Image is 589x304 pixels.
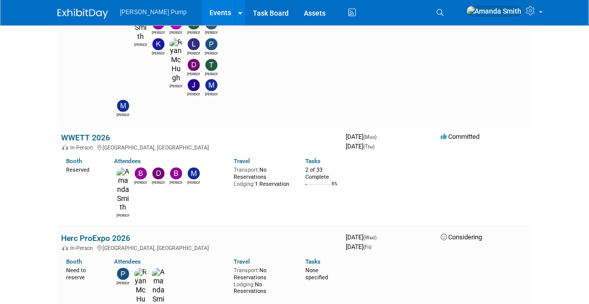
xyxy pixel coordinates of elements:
img: Mike Walters [117,100,129,112]
img: In-Person Event [62,145,68,150]
div: Jake Sowders [187,91,200,97]
div: Amanda Smith [117,213,129,219]
div: Martin Strong [187,180,200,186]
span: None specified [305,268,328,281]
img: Martin Strong [205,79,218,91]
img: ExhibitDay [58,9,108,19]
div: Kim M [152,50,165,57]
a: Attendees [114,158,141,165]
div: Patrick Champagne [117,280,129,286]
span: (Wed) [364,235,377,241]
a: WWETT 2026 [62,133,111,143]
img: Patrick Champagne [117,268,129,280]
a: Tasks [305,259,320,266]
img: Martin Strong [188,168,200,180]
a: Travel [234,158,250,165]
img: Jake Sowders [188,79,200,91]
a: Travel [234,259,250,266]
span: [DATE] [346,143,375,150]
span: (Fri) [364,245,372,250]
span: Transport: [234,268,259,274]
span: - [379,133,380,141]
a: Booth [67,158,82,165]
span: Lodging: [234,282,255,288]
a: Tasks [305,158,320,165]
div: 2 of 33 Complete [305,167,338,181]
span: - [379,234,380,241]
div: Need to reserve [67,266,99,281]
div: Martin Strong [205,91,218,97]
span: In-Person [71,145,96,151]
div: Patrick Champagne [205,50,218,57]
span: [DATE] [346,133,380,141]
img: Bobby Zitzka [135,168,147,180]
span: Transport: [234,167,259,174]
div: Richard Pendley [205,30,218,36]
div: No Reservations 1 Reservation [234,165,290,188]
span: Considering [441,234,483,241]
span: (Thu) [364,144,375,150]
img: Patrick Champagne [205,38,218,50]
img: In-Person Event [62,245,68,250]
img: Brian Lee [170,168,182,180]
span: Committed [441,133,480,141]
td: 6% [332,182,338,195]
span: [DATE] [346,234,380,241]
div: Mike Walters [117,112,129,118]
img: Teri Beth Perkins [205,59,218,71]
div: David Perry [152,180,165,186]
div: Ryan McHugh [170,83,182,89]
div: No Reservations No Reservations [234,266,290,295]
div: Lee Feeser [187,50,200,57]
img: David Perry [188,59,200,71]
div: Allan Curry [170,30,182,36]
img: Ryan McHugh [170,38,182,83]
a: Herc ProExpo 2026 [62,234,131,243]
div: Teri Beth Perkins [205,71,218,77]
div: Bobby Zitzka [134,180,147,186]
span: Lodging: [234,181,255,188]
div: Amanda Smith [134,42,147,48]
div: [GEOGRAPHIC_DATA], [GEOGRAPHIC_DATA] [62,244,338,252]
a: Booth [67,259,82,266]
img: Kim M [152,38,165,50]
div: Brian Lee [170,180,182,186]
div: Brian Lee [152,30,165,36]
div: Reserved [67,165,99,174]
span: [DATE] [346,243,372,251]
span: [PERSON_NAME] Pump [120,9,187,16]
img: Amanda Smith [466,6,522,17]
img: Amanda Smith [117,168,129,213]
div: [GEOGRAPHIC_DATA], [GEOGRAPHIC_DATA] [62,143,338,151]
img: Lee Feeser [188,38,200,50]
a: Attendees [114,259,141,266]
img: David Perry [152,168,165,180]
span: In-Person [71,245,96,252]
div: David Perry [187,71,200,77]
div: Tony Lewis [187,30,200,36]
span: (Mon) [364,135,377,140]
